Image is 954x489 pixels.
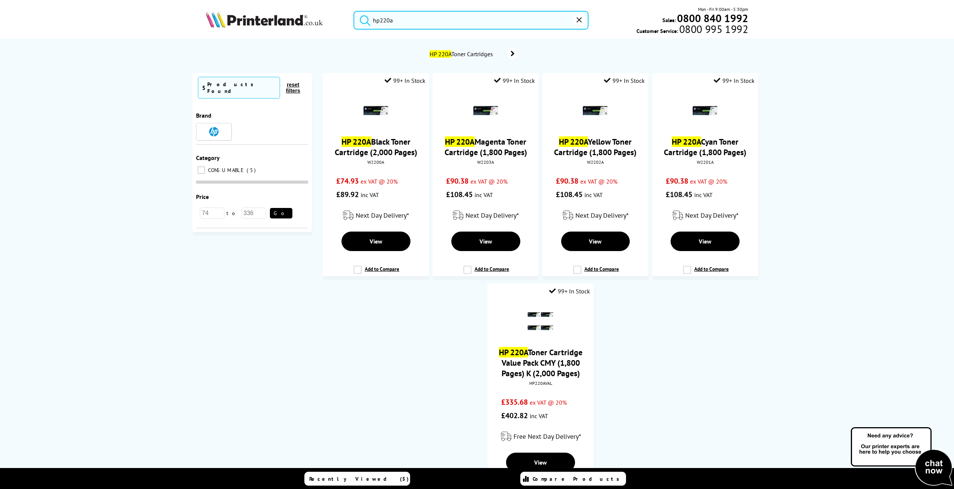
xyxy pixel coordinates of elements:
[677,11,748,25] b: 0800 840 1992
[202,84,205,91] span: 5
[584,191,603,199] span: inc VAT
[341,136,371,147] mark: HP 220A
[361,178,398,185] span: ex VAT @ 20%
[520,472,626,486] a: Compare Products
[656,205,755,226] div: modal_delivery
[575,211,629,220] span: Next Day Delivery*
[436,205,535,226] div: modal_delivery
[694,191,713,199] span: inc VAT
[479,238,492,245] span: View
[698,6,748,13] span: Mon - Fri 9:00am - 5:30pm
[499,347,528,357] mark: HP 220A
[207,81,276,94] div: Products Found
[690,178,727,185] span: ex VAT @ 20%
[580,178,617,185] span: ex VAT @ 20%
[428,49,518,59] a: HP 220AToner Cartridges
[446,176,469,186] span: £90.38
[530,399,567,406] span: ex VAT @ 20%
[683,266,729,280] label: Add to Compare
[533,476,623,482] span: Compare Products
[546,205,645,226] div: modal_delivery
[676,15,748,22] a: 0800 840 1992
[699,238,711,245] span: View
[451,232,520,251] a: View
[664,136,746,157] a: HP 220ACyan Toner Cartridge (1,800 Pages)
[849,426,954,488] img: Open Live Chat window
[556,190,583,199] span: £108.45
[548,159,643,165] div: W2202A
[530,412,548,420] span: inc VAT
[280,81,306,94] button: reset filters
[304,472,410,486] a: Recently Viewed (5)
[309,476,409,482] span: Recently Viewed (5)
[428,50,496,58] span: Toner Cartridges
[559,136,588,147] mark: HP 220A
[206,11,344,29] a: Printerland Logo
[666,176,688,186] span: £90.38
[196,193,209,200] span: Price
[438,159,533,165] div: W2203A
[445,136,475,147] mark: HP 220A
[678,25,748,33] span: 0800 995 1992
[589,238,602,245] span: View
[463,266,509,280] label: Add to Compare
[549,287,590,295] div: 99+ In Stock
[363,97,389,124] img: HP-220A-Black-Toner-Small.png
[494,77,535,84] div: 99+ In Stock
[499,347,583,378] a: HP 220AToner Cartridge Value Pack CMY (1,800 Pages) K (2,000 Pages)
[534,459,547,466] span: View
[714,77,755,84] div: 99+ In Stock
[353,266,399,280] label: Add to Compare
[198,166,205,174] input: CONSUMABLE 5
[225,210,241,217] span: to
[582,97,608,124] img: HP-220A-Yellow-Toner-Small.png
[466,211,519,220] span: Next Day Delivery*
[604,77,645,84] div: 99+ In Stock
[196,112,211,119] span: Brand
[336,176,359,186] span: £74.93
[666,190,692,199] span: £108.45
[671,232,740,251] a: View
[200,208,225,219] input: 74
[514,432,581,441] span: Free Next Day Delivery*
[326,205,425,226] div: modal_delivery
[241,208,266,219] input: 336
[475,191,493,199] span: inc VAT
[430,50,451,58] mark: HP 220A
[206,167,246,173] span: CONSUMABLE
[209,127,219,136] img: HP
[672,136,701,147] mark: HP 220A
[385,77,425,84] div: 99+ In Stock
[573,266,619,280] label: Add to Compare
[335,136,417,157] a: HP 220ABlack Toner Cartridge (2,000 Pages)
[328,159,423,165] div: W2200A
[370,238,382,245] span: View
[446,190,473,199] span: £108.45
[692,97,718,124] img: HP-220A-Cyan-Toner-Small.png
[196,154,220,162] span: Category
[501,411,528,420] span: £402.82
[527,308,554,334] img: HP-220A-CMYK-Pack-Small.png
[501,397,528,407] span: £335.68
[470,178,508,185] span: ex VAT @ 20%
[493,380,588,386] div: HP220AVAL
[353,11,589,30] input: Searc
[361,191,379,199] span: inc VAT
[491,426,590,447] div: modal_delivery
[685,211,738,220] span: Next Day Delivery*
[636,25,748,34] span: Customer Service:
[556,176,578,186] span: £90.38
[506,453,575,472] a: View
[336,190,359,199] span: £89.92
[206,11,323,28] img: Printerland Logo
[658,159,753,165] div: W2201A
[270,208,292,218] button: Go
[356,211,409,220] span: Next Day Delivery*
[445,136,527,157] a: HP 220AMagenta Toner Cartridge (1,800 Pages)
[561,232,630,251] a: View
[247,167,258,173] span: 5
[554,136,636,157] a: HP 220AYellow Toner Cartridge (1,800 Pages)
[662,16,676,24] span: Sales:
[473,97,499,124] img: HP-220A-Magenta-Toner-Small.png
[341,232,410,251] a: View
